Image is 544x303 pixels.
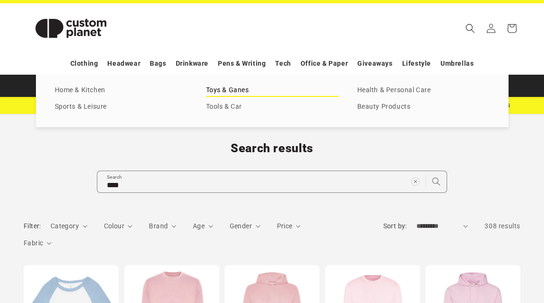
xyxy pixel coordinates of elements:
[149,222,168,230] span: Brand
[51,222,79,230] span: Category
[230,221,260,231] summary: Gender (0 selected)
[206,101,338,113] a: Tools & Car
[104,222,124,230] span: Colour
[230,222,252,230] span: Gender
[193,221,213,231] summary: Age (0 selected)
[383,222,407,230] label: Sort by:
[150,55,166,72] a: Bags
[24,221,41,231] h2: Filter:
[357,55,392,72] a: Giveaways
[402,55,431,72] a: Lifestyle
[206,84,338,97] a: Toys & Ganes
[357,84,490,97] a: Health & Personal Care
[24,7,118,50] img: Custom Planet
[357,101,490,113] a: Beauty Products
[55,84,187,97] a: Home & Kitchen
[24,238,52,248] summary: Fabric (0 selected)
[426,171,447,192] button: Search
[277,221,301,231] summary: Price
[275,55,291,72] a: Tech
[55,101,187,113] a: Sports & Leisure
[218,55,266,72] a: Pens & Writing
[176,55,208,72] a: Drinkware
[440,55,474,72] a: Umbrellas
[405,171,426,192] button: Clear search term
[70,55,98,72] a: Clothing
[24,141,520,156] h1: Search results
[277,222,293,230] span: Price
[24,239,43,247] span: Fabric
[149,221,176,231] summary: Brand (0 selected)
[497,258,544,303] iframe: Chat Widget
[193,222,205,230] span: Age
[51,221,87,231] summary: Category (0 selected)
[20,3,122,53] a: Custom Planet
[107,55,140,72] a: Headwear
[104,221,133,231] summary: Colour (0 selected)
[484,222,520,230] span: 308 results
[460,18,481,39] summary: Search
[301,55,348,72] a: Office & Paper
